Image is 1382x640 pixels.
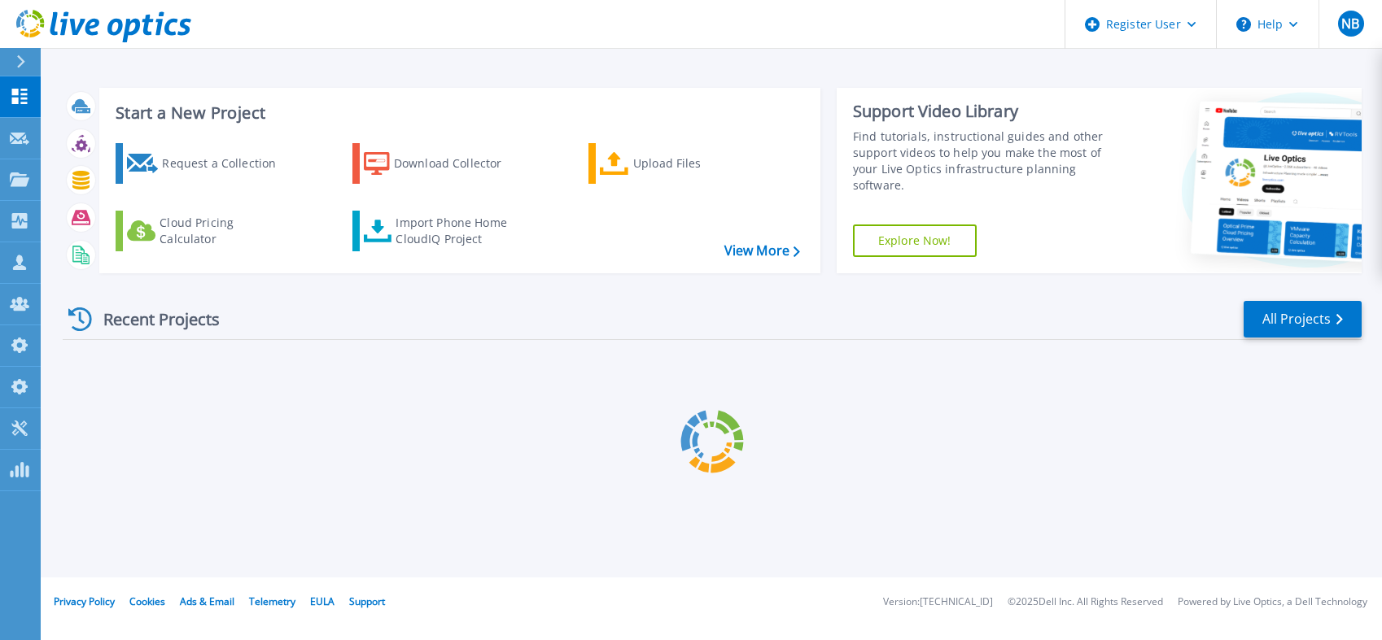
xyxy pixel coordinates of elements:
[394,147,524,180] div: Download Collector
[1008,597,1163,607] li: © 2025 Dell Inc. All Rights Reserved
[310,594,335,608] a: EULA
[633,147,763,180] div: Upload Files
[1341,17,1359,30] span: NB
[63,299,242,339] div: Recent Projects
[54,594,115,608] a: Privacy Policy
[349,594,385,608] a: Support
[116,211,297,251] a: Cloud Pricing Calculator
[1178,597,1367,607] li: Powered by Live Optics, a Dell Technology
[129,594,165,608] a: Cookies
[853,224,977,257] a: Explore Now!
[1244,301,1362,337] a: All Projects
[180,594,234,608] a: Ads & Email
[853,128,1118,194] div: Find tutorials, instructional guides and other support videos to help you make the most of your L...
[883,597,993,607] li: Version: [TECHNICAL_ID]
[724,243,800,259] a: View More
[853,101,1118,122] div: Support Video Library
[396,215,523,247] div: Import Phone Home CloudIQ Project
[160,215,290,247] div: Cloud Pricing Calculator
[116,104,799,122] h3: Start a New Project
[352,143,534,184] a: Download Collector
[162,147,292,180] div: Request a Collection
[588,143,770,184] a: Upload Files
[116,143,297,184] a: Request a Collection
[249,594,295,608] a: Telemetry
